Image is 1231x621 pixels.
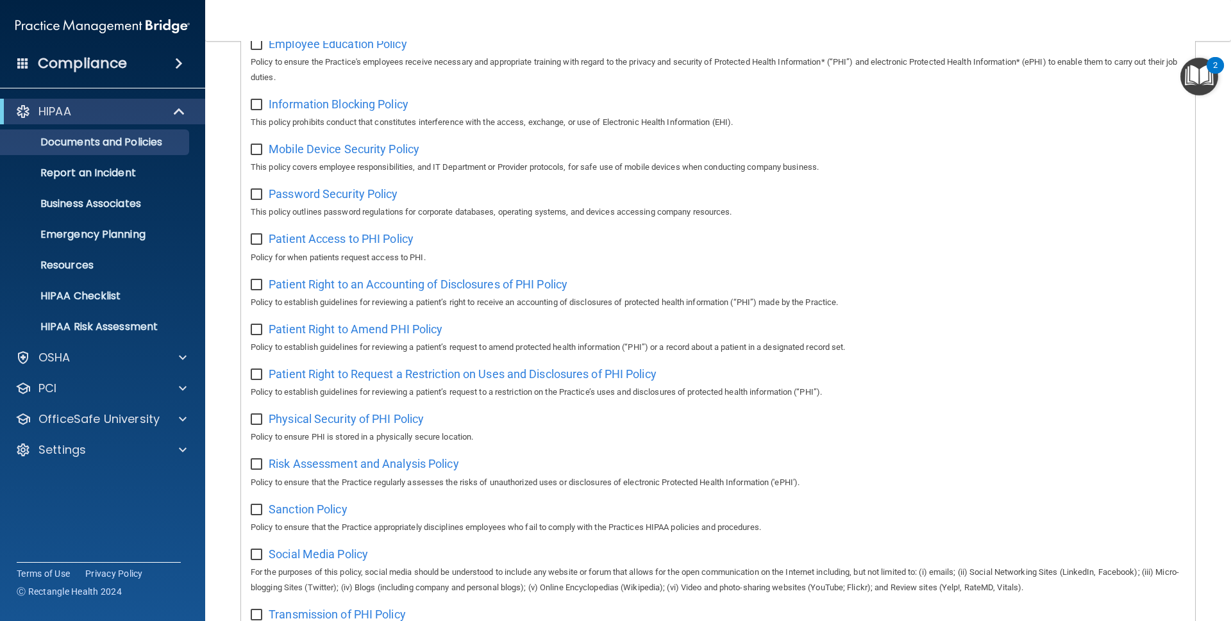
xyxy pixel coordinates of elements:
[8,320,183,333] p: HIPAA Risk Assessment
[8,197,183,210] p: Business Associates
[85,567,143,580] a: Privacy Policy
[38,442,86,458] p: Settings
[251,565,1185,595] p: For the purposes of this policy, social media should be understood to include any website or foru...
[251,54,1185,85] p: Policy to ensure the Practice's employees receive necessary and appropriate training with regard ...
[15,411,187,427] a: OfficeSafe University
[1180,58,1218,95] button: Open Resource Center, 2 new notifications
[269,547,368,561] span: Social Media Policy
[269,412,424,426] span: Physical Security of PHI Policy
[15,350,187,365] a: OSHA
[251,115,1185,130] p: This policy prohibits conduct that constitutes interference with the access, exchange, or use of ...
[38,381,56,396] p: PCI
[15,104,186,119] a: HIPAA
[269,97,408,111] span: Information Blocking Policy
[17,567,70,580] a: Terms of Use
[8,290,183,302] p: HIPAA Checklist
[251,429,1185,445] p: Policy to ensure PHI is stored in a physically secure location.
[38,104,71,119] p: HIPAA
[1213,65,1218,82] div: 2
[8,228,183,241] p: Emergency Planning
[1167,533,1216,581] iframe: Drift Widget Chat Controller
[251,520,1185,535] p: Policy to ensure that the Practice appropriately disciplines employees who fail to comply with th...
[251,204,1185,220] p: This policy outlines password regulations for corporate databases, operating systems, and devices...
[251,475,1185,490] p: Policy to ensure that the Practice regularly assesses the risks of unauthorized uses or disclosur...
[269,502,348,516] span: Sanction Policy
[38,350,71,365] p: OSHA
[17,585,122,598] span: Ⓒ Rectangle Health 2024
[269,457,459,470] span: Risk Assessment and Analysis Policy
[251,340,1185,355] p: Policy to establish guidelines for reviewing a patient’s request to amend protected health inform...
[251,160,1185,175] p: This policy covers employee responsibilities, and IT Department or Provider protocols, for safe u...
[8,136,183,149] p: Documents and Policies
[8,167,183,179] p: Report an Incident
[269,608,406,621] span: Transmission of PHI Policy
[269,322,442,336] span: Patient Right to Amend PHI Policy
[269,232,414,245] span: Patient Access to PHI Policy
[15,381,187,396] a: PCI
[251,295,1185,310] p: Policy to establish guidelines for reviewing a patient’s right to receive an accounting of disclo...
[8,259,183,272] p: Resources
[269,367,657,381] span: Patient Right to Request a Restriction on Uses and Disclosures of PHI Policy
[269,37,407,51] span: Employee Education Policy
[269,277,567,291] span: Patient Right to an Accounting of Disclosures of PHI Policy
[251,385,1185,400] p: Policy to establish guidelines for reviewing a patient’s request to a restriction on the Practice...
[15,13,190,39] img: PMB logo
[269,142,419,156] span: Mobile Device Security Policy
[251,250,1185,265] p: Policy for when patients request access to PHI.
[38,54,127,72] h4: Compliance
[269,187,398,201] span: Password Security Policy
[15,442,187,458] a: Settings
[38,411,160,427] p: OfficeSafe University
